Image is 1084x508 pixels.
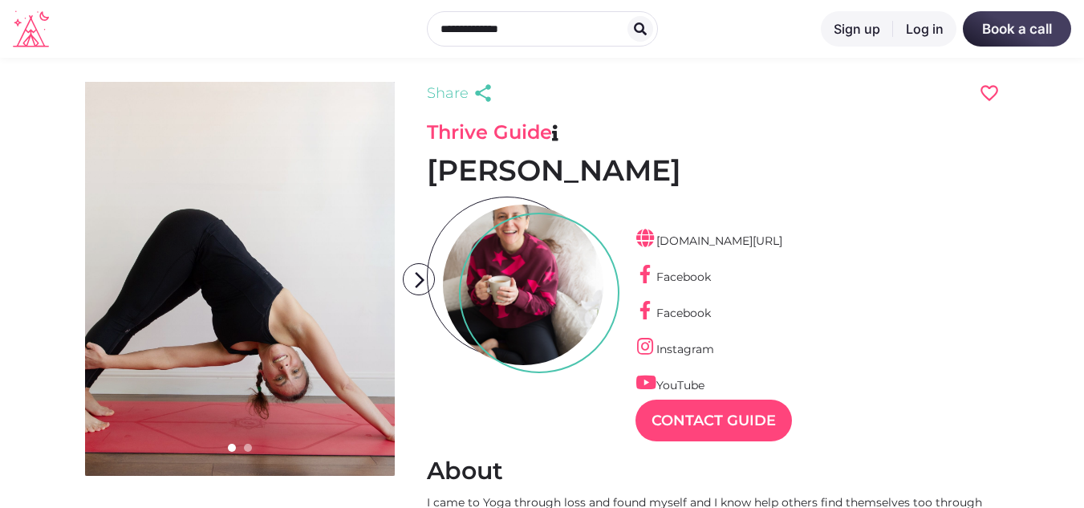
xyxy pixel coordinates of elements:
a: YouTube [635,378,704,392]
a: Share [427,82,497,104]
a: Sign up [821,11,893,47]
h3: Thrive Guide [427,120,1000,144]
a: Instagram [635,342,714,356]
h2: About [427,456,1000,486]
a: Log in [893,11,956,47]
a: [DOMAIN_NAME][URL] [635,234,782,248]
a: Book a call [963,11,1071,47]
a: Facebook [635,306,711,320]
a: Contact Guide [635,400,792,441]
a: Facebook [635,270,711,284]
i: arrow_forward_ios [404,264,436,296]
h1: [PERSON_NAME] [427,152,1000,189]
span: Share [427,82,469,104]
